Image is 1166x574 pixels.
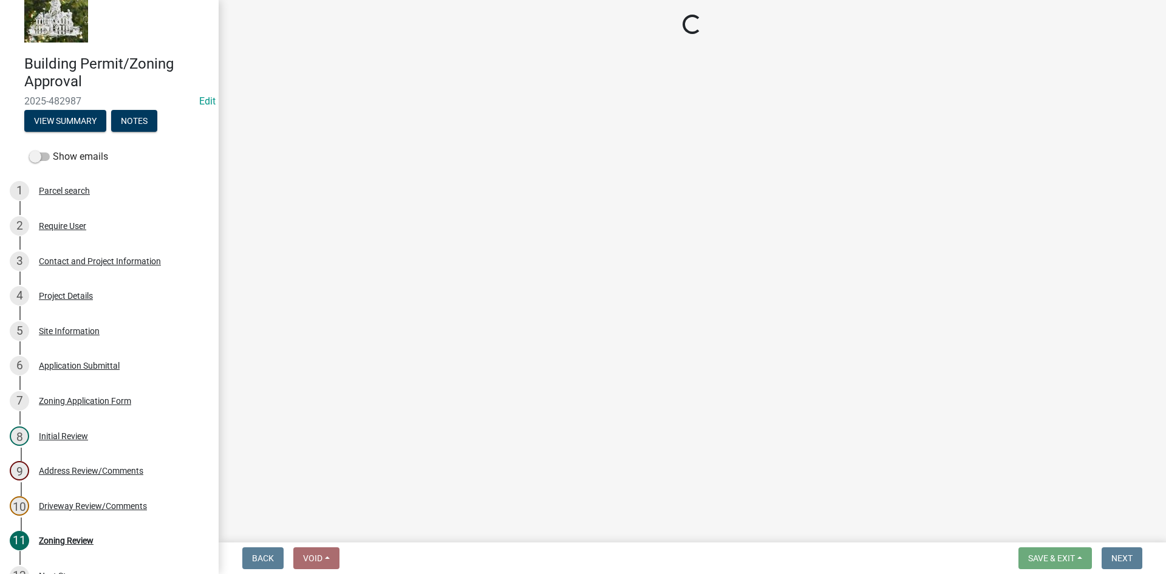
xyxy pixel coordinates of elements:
[39,536,94,545] div: Zoning Review
[252,553,274,563] span: Back
[39,222,86,230] div: Require User
[24,95,194,107] span: 2025-482987
[29,149,108,164] label: Show emails
[10,251,29,271] div: 3
[1028,553,1075,563] span: Save & Exit
[39,397,131,405] div: Zoning Application Form
[24,117,106,126] wm-modal-confirm: Summary
[39,292,93,300] div: Project Details
[10,356,29,375] div: 6
[10,391,29,411] div: 7
[10,286,29,306] div: 4
[10,216,29,236] div: 2
[39,327,100,335] div: Site Information
[10,426,29,446] div: 8
[111,110,157,132] button: Notes
[39,466,143,475] div: Address Review/Comments
[39,502,147,510] div: Driveway Review/Comments
[242,547,284,569] button: Back
[1111,553,1133,563] span: Next
[10,496,29,516] div: 10
[39,186,90,195] div: Parcel search
[199,95,216,107] wm-modal-confirm: Edit Application Number
[303,553,322,563] span: Void
[10,181,29,200] div: 1
[10,461,29,480] div: 9
[24,55,209,91] h4: Building Permit/Zoning Approval
[39,257,161,265] div: Contact and Project Information
[293,547,339,569] button: Void
[24,110,106,132] button: View Summary
[39,361,120,370] div: Application Submittal
[1102,547,1142,569] button: Next
[10,531,29,550] div: 11
[10,321,29,341] div: 5
[1018,547,1092,569] button: Save & Exit
[39,432,88,440] div: Initial Review
[111,117,157,126] wm-modal-confirm: Notes
[199,95,216,107] a: Edit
